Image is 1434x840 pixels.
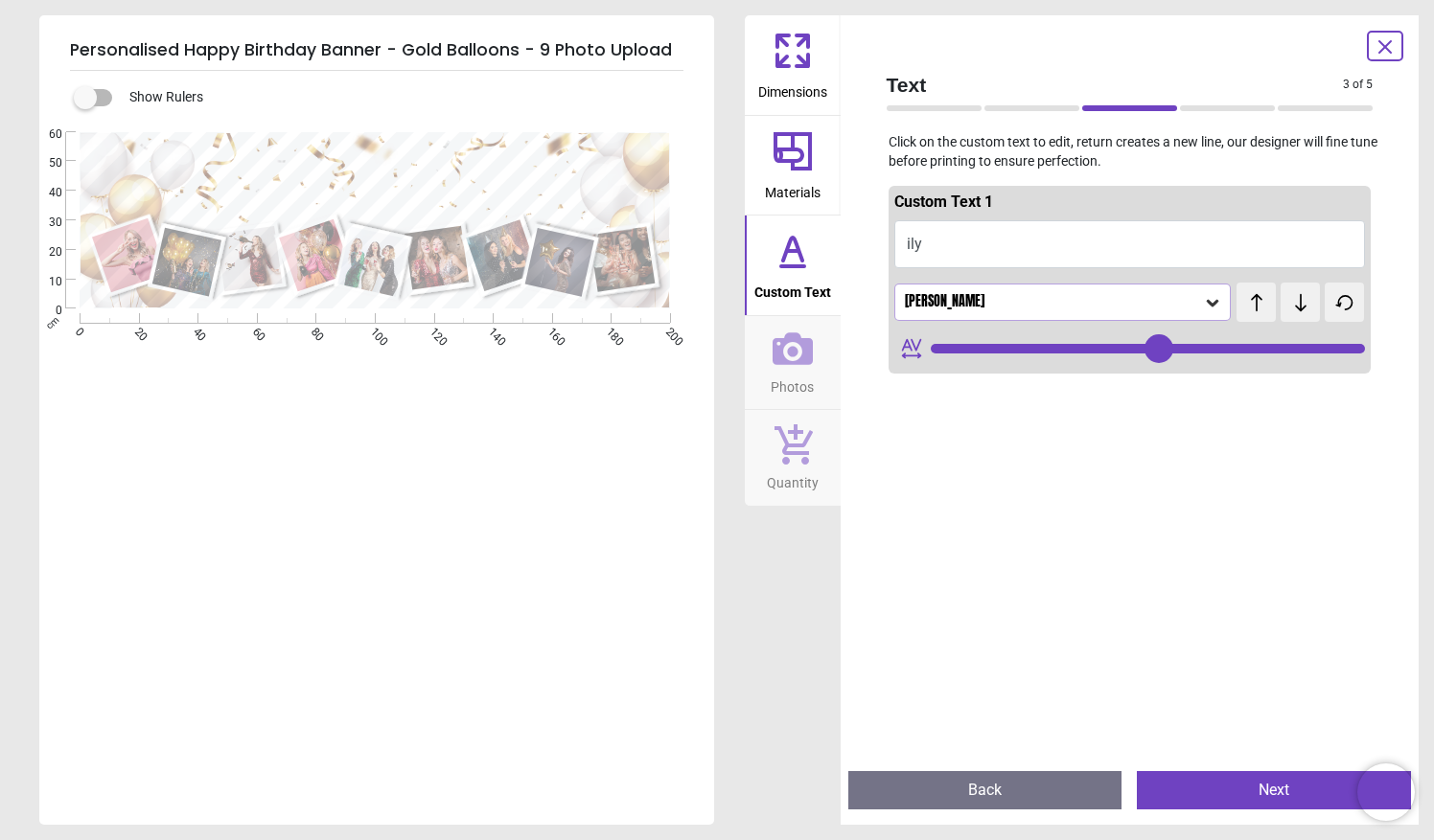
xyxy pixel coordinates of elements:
[26,185,62,201] span: 40
[848,771,1122,809] button: Back
[26,274,62,290] span: 10
[765,174,821,203] span: Materials
[745,116,841,216] button: Materials
[754,274,831,303] span: Custom Text
[894,193,993,211] span: Custom Text 1
[70,31,683,71] h5: Personalised Happy Birthday Banner - Gold Balloons - 9 Photo Upload
[745,15,841,115] button: Dimensions
[758,74,827,102] span: Dimensions
[26,126,62,143] span: 60
[26,303,62,319] span: 0
[871,133,1389,170] p: Click on the custom text to edit, return creates a new line, our designer will fine tune before p...
[26,244,62,261] span: 20
[745,216,841,315] button: Custom Text
[1357,763,1415,821] iframe: Brevo live chat
[745,316,841,410] button: Photos
[745,410,841,506] button: Quantity
[767,465,819,493] span: Quantity
[771,369,814,397] span: Photos
[894,220,1366,268] button: ily
[1137,771,1411,809] button: Next
[903,294,1204,310] div: [PERSON_NAME]
[1343,77,1373,93] span: 3 of 5
[26,155,62,171] span: 50
[26,215,62,231] span: 30
[85,86,714,109] div: Show Rulers
[887,71,1344,99] span: Text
